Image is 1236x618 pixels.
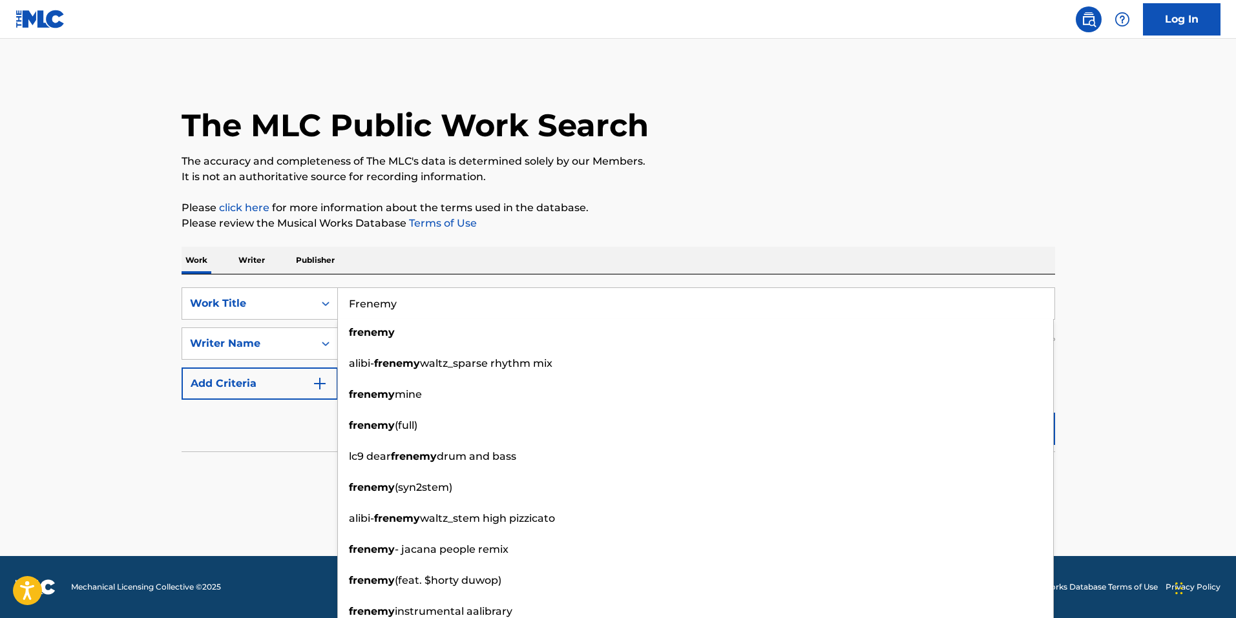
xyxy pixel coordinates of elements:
span: drum and bass [437,450,516,462]
span: instrumental aalibrary [395,605,512,617]
p: Writer [235,247,269,274]
a: Terms of Use [406,217,477,229]
iframe: Chat Widget [1171,556,1236,618]
p: The accuracy and completeness of The MLC's data is determined solely by our Members. [182,154,1055,169]
strong: frenemy [349,326,395,338]
form: Search Form [182,287,1055,451]
a: Musical Works Database Terms of Use [1011,581,1158,593]
span: lc9 dear [349,450,391,462]
strong: frenemy [349,388,395,400]
strong: frenemy [349,419,395,431]
button: Add Criteria [182,367,338,400]
span: alibi- [349,512,374,524]
img: 9d2ae6d4665cec9f34b9.svg [312,376,328,391]
p: Publisher [292,247,339,274]
h1: The MLC Public Work Search [182,106,649,145]
span: - jacana people remix [395,543,508,555]
span: (full) [395,419,417,431]
div: Drag [1175,569,1183,608]
p: Work [182,247,211,274]
span: (syn2stem) [395,481,452,493]
span: waltz_sparse rhythm mix [420,357,552,369]
img: search [1081,12,1096,27]
p: It is not an authoritative source for recording information. [182,169,1055,185]
a: Log In [1143,3,1220,36]
strong: frenemy [349,574,395,586]
strong: frenemy [349,605,395,617]
span: alibi- [349,357,374,369]
strong: frenemy [374,357,420,369]
p: Please review the Musical Works Database [182,216,1055,231]
strong: frenemy [374,512,420,524]
div: Help [1109,6,1135,32]
img: MLC Logo [16,10,65,28]
p: Please for more information about the terms used in the database. [182,200,1055,216]
span: waltz_stem high pizzicato [420,512,555,524]
span: mine [395,388,422,400]
div: Work Title [190,296,306,311]
a: Privacy Policy [1166,581,1220,593]
a: click here [219,201,269,214]
strong: frenemy [349,481,395,493]
span: (feat. $horty duwop) [395,574,501,586]
span: Mechanical Licensing Collective © 2025 [71,581,221,593]
div: Writer Name [190,336,306,351]
strong: frenemy [391,450,437,462]
strong: frenemy [349,543,395,555]
img: help [1115,12,1130,27]
a: Public Search [1076,6,1102,32]
img: logo [16,579,56,595]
